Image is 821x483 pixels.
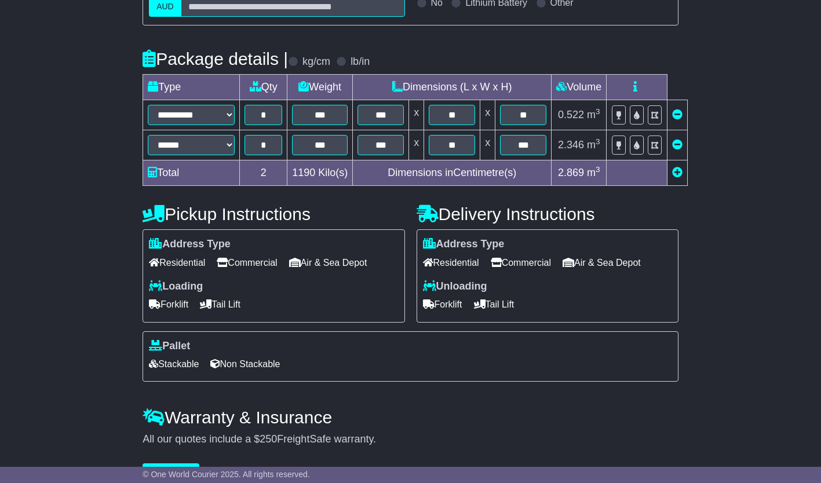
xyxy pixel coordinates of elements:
[596,107,600,116] sup: 3
[149,295,188,313] span: Forklift
[302,56,330,68] label: kg/cm
[552,75,607,100] td: Volume
[260,433,277,445] span: 250
[292,167,315,178] span: 1190
[587,139,600,151] span: m
[672,109,683,120] a: Remove this item
[558,109,584,120] span: 0.522
[409,100,424,130] td: x
[217,254,277,272] span: Commercial
[143,204,404,224] h4: Pickup Instructions
[480,130,495,160] td: x
[149,340,190,353] label: Pallet
[563,254,641,272] span: Air & Sea Depot
[596,165,600,174] sup: 3
[240,75,287,100] td: Qty
[587,109,600,120] span: m
[672,167,683,178] a: Add new item
[423,280,487,293] label: Unloading
[149,254,205,272] span: Residential
[409,130,424,160] td: x
[351,56,370,68] label: lb/in
[149,280,203,293] label: Loading
[289,254,367,272] span: Air & Sea Depot
[587,167,600,178] span: m
[210,355,280,373] span: Non Stackable
[149,355,199,373] span: Stackable
[672,139,683,151] a: Remove this item
[558,167,584,178] span: 2.869
[143,470,310,479] span: © One World Courier 2025. All rights reserved.
[353,75,552,100] td: Dimensions (L x W x H)
[596,137,600,146] sup: 3
[558,139,584,151] span: 2.346
[143,75,240,100] td: Type
[143,433,678,446] div: All our quotes include a $ FreightSafe warranty.
[287,160,353,186] td: Kilo(s)
[143,408,678,427] h4: Warranty & Insurance
[417,204,678,224] h4: Delivery Instructions
[143,49,288,68] h4: Package details |
[491,254,551,272] span: Commercial
[353,160,552,186] td: Dimensions in Centimetre(s)
[287,75,353,100] td: Weight
[423,238,505,251] label: Address Type
[143,160,240,186] td: Total
[149,238,231,251] label: Address Type
[474,295,515,313] span: Tail Lift
[200,295,240,313] span: Tail Lift
[423,295,462,313] span: Forklift
[240,160,287,186] td: 2
[480,100,495,130] td: x
[423,254,479,272] span: Residential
